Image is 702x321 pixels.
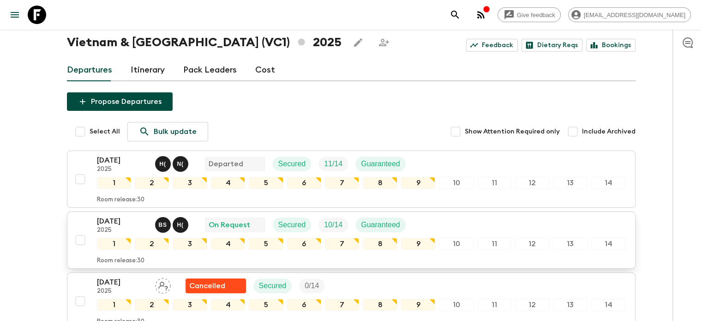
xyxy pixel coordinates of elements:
p: Room release: 30 [97,257,144,265]
div: Trip Fill [318,157,348,171]
div: 13 [553,238,588,250]
a: Bulk update [127,122,208,141]
div: 5 [249,177,283,189]
span: Show Attention Required only [465,127,560,136]
a: Pack Leaders [183,59,237,81]
a: Dietary Reqs [522,39,582,52]
div: 3 [173,238,207,250]
p: Departed [209,158,243,170]
div: Secured [273,157,312,171]
p: Secured [278,219,306,230]
div: 6 [287,238,321,250]
span: Hai (Le Mai) Nhat, Nak (Vong) Sararatanak [155,159,190,166]
div: 10 [439,177,473,189]
div: 4 [211,299,245,311]
p: Guaranteed [361,219,400,230]
div: 8 [363,299,397,311]
p: On Request [209,219,250,230]
p: Guaranteed [361,158,400,170]
p: Room release: 30 [97,196,144,204]
div: Secured [253,279,292,293]
div: 2 [135,299,169,311]
div: 3 [173,177,207,189]
p: Cancelled [189,280,225,291]
div: 14 [591,238,625,250]
div: 8 [363,177,397,189]
p: Secured [278,158,306,170]
a: Give feedback [498,7,561,22]
h1: Vietnam & [GEOGRAPHIC_DATA] (VC1) 2025 [67,33,342,52]
button: search adventures [446,6,464,24]
div: 12 [515,177,549,189]
a: Bookings [586,39,636,52]
p: H ( [177,221,184,229]
p: 2025 [97,288,148,295]
div: 9 [401,177,435,189]
span: Select All [90,127,120,136]
a: Itinerary [131,59,165,81]
div: 10 [439,238,473,250]
a: Cost [255,59,275,81]
div: 7 [325,177,359,189]
p: [DATE] [97,216,148,227]
div: 4 [211,238,245,250]
span: Give feedback [512,12,560,18]
p: B S [159,221,167,229]
div: 6 [287,177,321,189]
p: 10 / 14 [324,219,342,230]
div: 1 [97,177,131,189]
div: 8 [363,238,397,250]
a: Feedback [466,39,518,52]
div: [EMAIL_ADDRESS][DOMAIN_NAME] [568,7,691,22]
div: 6 [287,299,321,311]
div: 5 [249,299,283,311]
div: 14 [591,177,625,189]
div: 7 [325,299,359,311]
span: [EMAIL_ADDRESS][DOMAIN_NAME] [579,12,690,18]
button: [DATE]2025Bo Sowath, Hai (Le Mai) NhatOn RequestSecuredTrip FillGuaranteed1234567891011121314Room... [67,212,636,269]
p: Secured [259,280,287,291]
div: 11 [477,238,511,250]
div: 9 [401,299,435,311]
div: 12 [515,238,549,250]
div: 1 [97,238,131,250]
button: Propose Departures [67,92,173,111]
span: Include Archived [582,127,636,136]
p: [DATE] [97,277,148,288]
div: 9 [401,238,435,250]
a: Departures [67,59,112,81]
p: [DATE] [97,155,148,166]
div: 10 [439,299,473,311]
div: 11 [477,177,511,189]
div: 7 [325,238,359,250]
span: Bo Sowath, Hai (Le Mai) Nhat [155,220,190,227]
p: Bulk update [154,126,197,137]
div: 4 [211,177,245,189]
button: menu [6,6,24,24]
div: 13 [553,299,588,311]
div: 5 [249,238,283,250]
div: 12 [515,299,549,311]
div: 11 [477,299,511,311]
p: 11 / 14 [324,158,342,170]
button: Edit this itinerary [349,33,367,52]
button: [DATE]2025Hai (Le Mai) Nhat, Nak (Vong) SararatanakDepartedSecuredTrip FillGuaranteed123456789101... [67,151,636,208]
div: 2 [135,177,169,189]
span: Assign pack leader [155,281,171,288]
div: Trip Fill [318,218,348,232]
button: BSH( [155,217,190,233]
p: 2025 [97,166,148,173]
div: 3 [173,299,207,311]
div: 1 [97,299,131,311]
p: 0 / 14 [305,280,319,291]
p: 2025 [97,227,148,234]
div: 13 [553,177,588,189]
div: 14 [591,299,625,311]
div: Trip Fill [299,279,324,293]
div: 2 [135,238,169,250]
div: Secured [273,218,312,232]
span: Share this itinerary [375,33,393,52]
div: Flash Pack cancellation [186,279,246,293]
